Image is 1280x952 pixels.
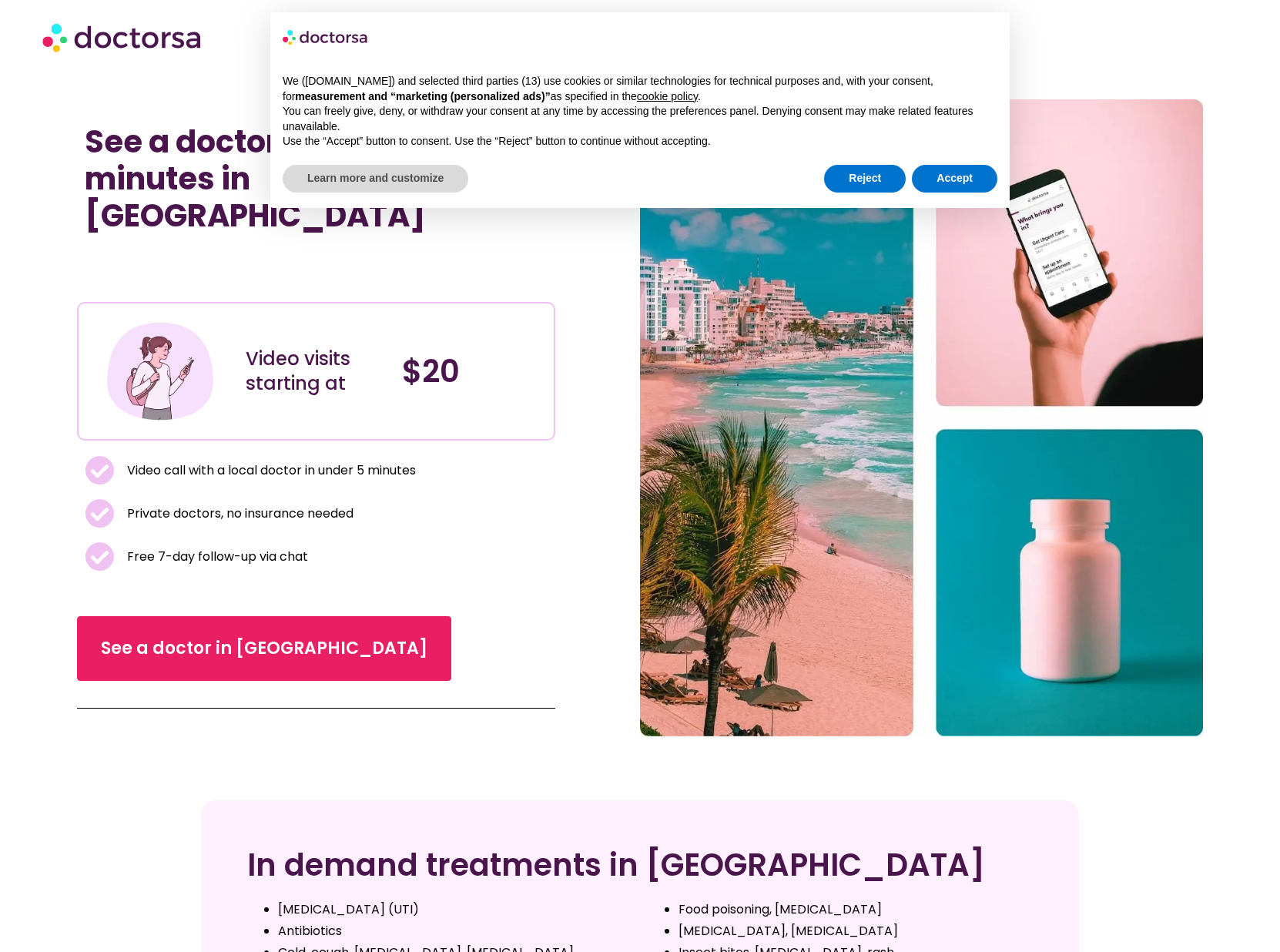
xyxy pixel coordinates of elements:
span: Free 7-day follow-up via chat [123,546,308,568]
iframe: Customer reviews powered by Trustpilot [85,250,316,268]
li: [MEDICAL_DATA] (UTI) [278,899,632,920]
li: [MEDICAL_DATA], [MEDICAL_DATA] [679,920,1033,942]
strong: measurement and “marketing (personalized ads)” [295,90,550,102]
img: A collage showing UTI medication, a smartphone displaying Doctorsa intake form, and a beach with ... [640,99,1203,736]
h2: In demand treatments in [GEOGRAPHIC_DATA] [247,846,1033,883]
span: Private doctors, no insurance needed [123,503,354,525]
div: Video visits starting at [246,347,387,396]
p: You can freely give, deny, or withdraw your consent at any time by accessing the preferences pane... [283,104,997,134]
h1: See a doctor online in minutes in [GEOGRAPHIC_DATA] [85,123,548,234]
a: cookie policy [637,90,698,102]
li: Antibiotics [278,920,632,942]
h4: $20 [402,353,543,390]
a: See a doctor in [GEOGRAPHIC_DATA] [77,616,451,681]
img: logo [283,25,369,49]
iframe: Customer reviews powered by Trustpilot [85,268,548,287]
img: Illustration depicting a young woman in a casual outfit, engaged with her smartphone. She has a p... [104,315,216,427]
p: Use the “Accept” button to consent. Use the “Reject” button to continue without accepting. [283,134,997,149]
button: Learn more and customize [283,165,468,193]
button: Reject [824,165,906,193]
span: Video call with a local doctor in under 5 minutes [123,460,416,481]
p: We ([DOMAIN_NAME]) and selected third parties (13) use cookies or similar technologies for techni... [283,74,997,104]
button: Accept [912,165,997,193]
li: Food poisoning, [MEDICAL_DATA] [679,899,1033,920]
span: See a doctor in [GEOGRAPHIC_DATA] [101,636,427,661]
